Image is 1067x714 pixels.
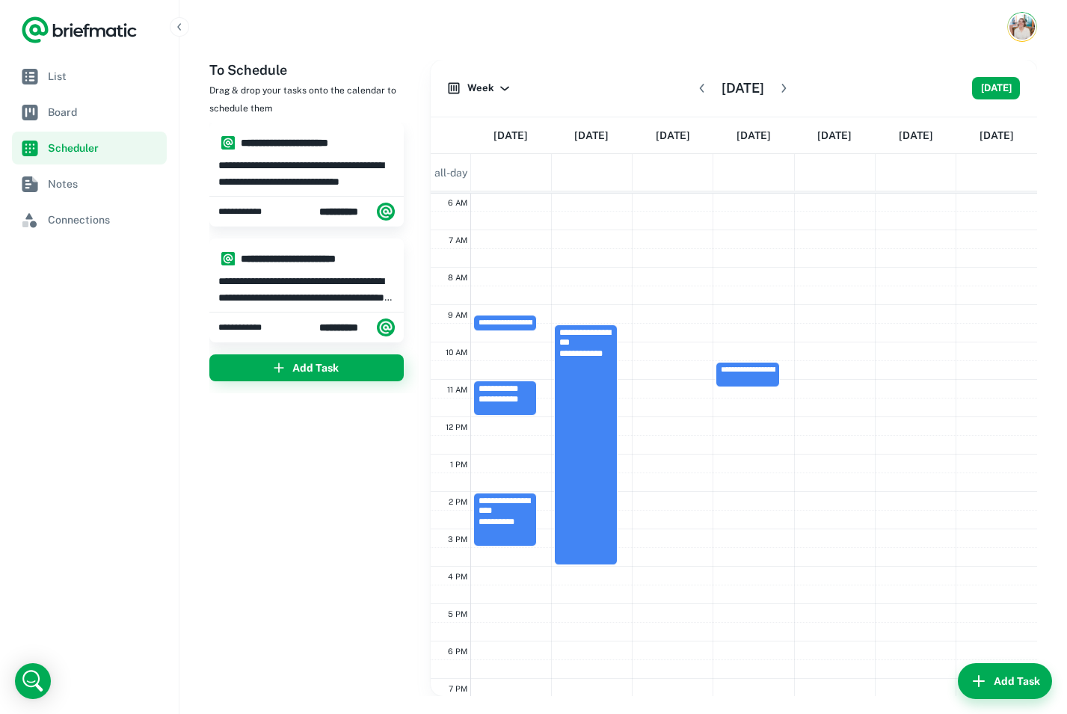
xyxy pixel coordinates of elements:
[446,348,467,357] span: 10 AM
[448,273,467,282] span: 8 AM
[377,318,395,336] img: system.png
[958,663,1052,699] button: Add Task
[445,77,514,99] button: Week
[450,460,467,469] span: 1 PM
[656,117,690,153] a: September 17, 2025
[449,497,467,506] span: 2 PM
[48,68,161,84] span: List
[449,684,467,693] span: 7 PM
[448,198,467,207] span: 6 AM
[12,167,167,200] a: Notes
[377,203,395,221] img: system.png
[12,96,167,129] a: Board
[449,236,467,244] span: 7 AM
[448,572,467,581] span: 4 PM
[12,203,167,236] a: Connections
[737,117,771,153] a: September 18, 2025
[817,117,852,153] a: September 19, 2025
[218,321,274,334] span: Sunday, Sep 14
[448,310,467,319] span: 9 AM
[446,422,467,431] span: 12 PM
[447,385,467,394] span: 11 AM
[448,535,467,544] span: 3 PM
[209,85,396,114] span: Drag & drop your tasks onto the calendar to schedule them
[48,140,161,156] span: Scheduler
[1009,14,1035,40] img: Carson Long
[12,60,167,93] a: List
[21,15,138,45] a: Logo
[15,663,51,699] div: Open Intercom Messenger
[12,132,167,164] a: Scheduler
[48,104,161,120] span: Board
[209,354,404,381] button: Add Task
[448,647,467,656] span: 6 PM
[319,313,395,342] div: Briefmatic
[221,252,235,265] img: system.png
[493,117,528,153] a: September 15, 2025
[722,78,764,99] h6: [DATE]
[431,164,470,181] span: all-day
[899,117,933,153] a: September 20, 2025
[48,176,161,192] span: Notes
[319,197,395,227] div: Briefmatic
[972,77,1020,99] button: [DATE]
[574,117,609,153] a: September 16, 2025
[980,117,1014,153] a: September 21, 2025
[448,609,467,618] span: 5 PM
[221,136,235,150] img: system.png
[1007,12,1037,42] button: Account button
[218,205,274,218] span: Sunday, Sep 14
[209,60,419,81] h6: To Schedule
[48,212,161,228] span: Connections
